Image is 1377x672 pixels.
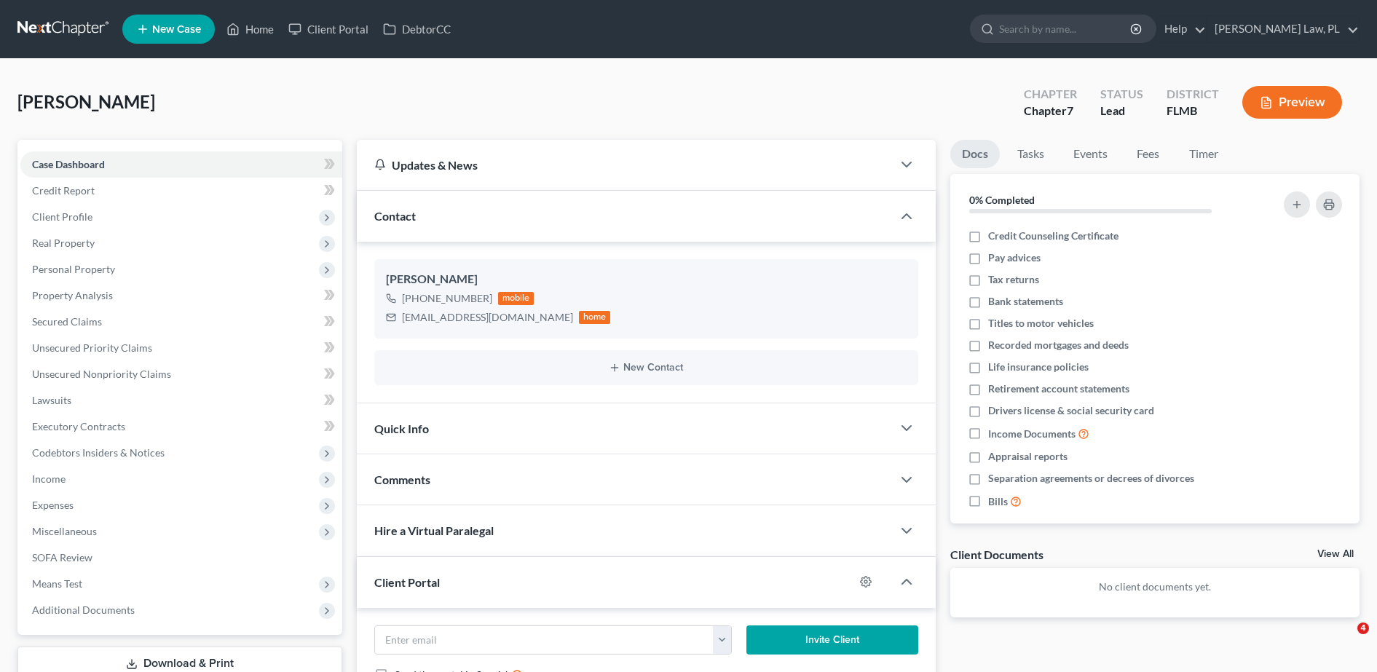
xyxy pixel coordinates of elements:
a: Fees [1125,140,1172,168]
button: Preview [1242,86,1342,119]
span: Quick Info [374,422,429,435]
div: [EMAIL_ADDRESS][DOMAIN_NAME] [402,310,573,325]
span: Hire a Virtual Paralegal [374,523,494,537]
a: Executory Contracts [20,414,342,440]
span: Contact [374,209,416,223]
a: [PERSON_NAME] Law, PL [1207,16,1359,42]
span: Miscellaneous [32,525,97,537]
span: Bills [988,494,1008,509]
a: Unsecured Nonpriority Claims [20,361,342,387]
span: [PERSON_NAME] [17,91,155,112]
a: Credit Report [20,178,342,204]
div: Chapter [1024,103,1077,119]
a: Lawsuits [20,387,342,414]
button: New Contact [386,362,907,373]
a: Property Analysis [20,282,342,309]
span: Unsecured Nonpriority Claims [32,368,171,380]
span: Executory Contracts [32,420,125,432]
span: Appraisal reports [988,449,1068,464]
span: Client Profile [32,210,92,223]
span: Tax returns [988,272,1039,287]
span: Personal Property [32,263,115,275]
button: Invite Client [746,625,918,655]
a: DebtorCC [376,16,458,42]
span: 4 [1357,622,1369,634]
a: Secured Claims [20,309,342,335]
a: Events [1062,140,1119,168]
div: Client Documents [950,547,1043,562]
a: Tasks [1006,140,1056,168]
div: Lead [1100,103,1143,119]
span: Drivers license & social security card [988,403,1154,418]
span: Comments [374,473,430,486]
span: Pay advices [988,250,1041,265]
span: Income [32,473,66,485]
span: Income Documents [988,427,1076,441]
a: Docs [950,140,1000,168]
div: [PERSON_NAME] [386,271,907,288]
span: Secured Claims [32,315,102,328]
a: Help [1157,16,1206,42]
a: Timer [1177,140,1230,168]
span: Recorded mortgages and deeds [988,338,1129,352]
span: Codebtors Insiders & Notices [32,446,165,459]
input: Enter email [375,626,714,654]
span: Bank statements [988,294,1063,309]
span: 7 [1067,103,1073,117]
div: District [1167,86,1219,103]
span: Means Test [32,577,82,590]
span: Property Analysis [32,289,113,301]
a: Home [219,16,281,42]
span: New Case [152,24,201,35]
a: View All [1317,549,1354,559]
div: home [579,311,611,324]
div: [PHONE_NUMBER] [402,291,492,306]
span: Titles to motor vehicles [988,316,1094,331]
input: Search by name... [999,15,1132,42]
span: Retirement account statements [988,382,1129,396]
div: mobile [498,292,534,305]
a: Case Dashboard [20,151,342,178]
div: Updates & News [374,157,875,173]
span: Expenses [32,499,74,511]
div: Status [1100,86,1143,103]
span: SOFA Review [32,551,92,564]
span: Credit Counseling Certificate [988,229,1118,243]
iframe: Intercom live chat [1327,622,1362,657]
span: Unsecured Priority Claims [32,341,152,354]
span: Real Property [32,237,95,249]
span: Credit Report [32,184,95,197]
span: Client Portal [374,575,440,589]
a: Client Portal [281,16,376,42]
span: Case Dashboard [32,158,105,170]
a: SOFA Review [20,545,342,571]
span: Additional Documents [32,604,135,616]
span: Separation agreements or decrees of divorces [988,471,1194,486]
a: Unsecured Priority Claims [20,335,342,361]
div: FLMB [1167,103,1219,119]
span: Life insurance policies [988,360,1089,374]
span: Lawsuits [32,394,71,406]
div: Chapter [1024,86,1077,103]
p: No client documents yet. [962,580,1348,594]
strong: 0% Completed [969,194,1035,206]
